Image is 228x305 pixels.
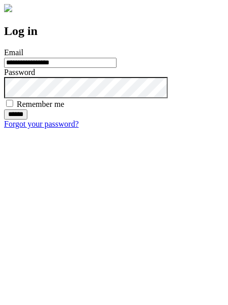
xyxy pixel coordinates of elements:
a: Forgot your password? [4,120,79,128]
h2: Log in [4,24,224,38]
label: Email [4,48,23,57]
label: Password [4,68,35,77]
label: Remember me [17,100,64,108]
img: logo-4e3dc11c47720685a147b03b5a06dd966a58ff35d612b21f08c02c0306f2b779.png [4,4,12,12]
